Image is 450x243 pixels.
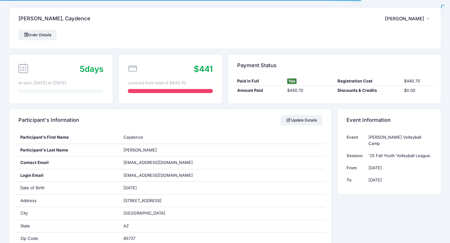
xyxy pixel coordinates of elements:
span: [EMAIL_ADDRESS][DOMAIN_NAME] [123,172,202,179]
div: State [16,220,119,232]
td: '25 Fall Youth Volleyball League. [366,150,432,162]
h4: Payment Status [237,57,277,74]
div: days [80,63,103,75]
div: Contact Email [16,156,119,169]
div: Address [16,195,119,207]
td: To [347,174,366,186]
div: covered from total of $440.70 [128,80,213,86]
div: Discounts & Credits [334,87,401,94]
div: City [16,207,119,220]
div: Paid in Full [234,78,284,84]
span: [DATE] [123,185,137,190]
td: From [347,162,366,174]
span: AZ [123,223,129,228]
div: to start. [DATE] to [DATE] [18,80,103,86]
td: Session [347,150,366,162]
h4: [PERSON_NAME], Caydence [18,10,90,28]
div: Participant's First Name [16,131,119,144]
div: $0.00 [401,87,435,94]
td: Event [347,131,366,150]
span: $441 [194,64,213,74]
td: [DATE] [366,162,432,174]
div: $440.70 [284,87,334,94]
h4: Event Information [347,112,391,129]
span: 85737 [123,236,135,241]
div: Registration Cost [334,78,401,84]
span: Yes [287,78,297,84]
span: Caydence [123,135,143,140]
h4: Participant's Information [18,112,79,129]
div: Amount Paid [234,87,284,94]
span: [STREET_ADDRESS] [123,198,162,203]
button: [PERSON_NAME] [385,12,432,26]
span: [GEOGRAPHIC_DATA] [123,211,165,216]
a: Order Details [18,30,57,40]
span: [EMAIL_ADDRESS][DOMAIN_NAME] [123,160,193,165]
div: Date of Birth [16,182,119,194]
span: [PERSON_NAME] [385,16,424,22]
span: 5 [80,64,85,74]
span: [PERSON_NAME] [123,147,157,152]
div: $440.70 [401,78,435,84]
td: [PERSON_NAME] Volleyball Camp [366,131,432,150]
div: Login Email [16,169,119,182]
div: Participant's Last Name [16,144,119,156]
a: Update Details [281,115,322,126]
td: [DATE] [366,174,432,186]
